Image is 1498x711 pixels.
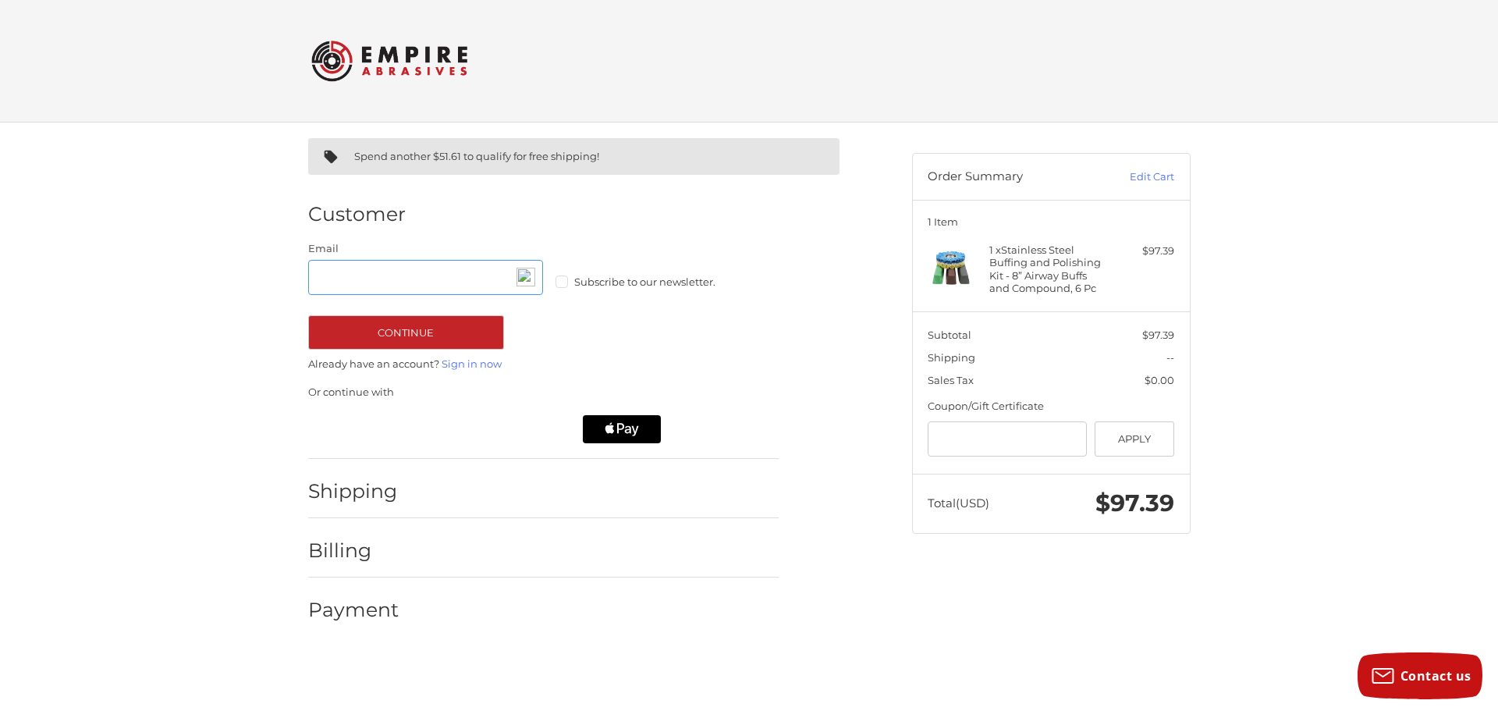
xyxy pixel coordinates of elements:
[1095,489,1174,517] span: $97.39
[1358,652,1482,699] button: Contact us
[308,357,779,372] p: Already have an account?
[308,385,779,400] p: Or continue with
[928,374,974,386] span: Sales Tax
[1145,374,1174,386] span: $0.00
[1166,351,1174,364] span: --
[928,329,971,341] span: Subtotal
[928,496,989,510] span: Total (USD)
[928,215,1174,228] h3: 1 Item
[928,399,1174,414] div: Coupon/Gift Certificate
[1400,667,1471,684] span: Contact us
[1142,329,1174,341] span: $97.39
[516,268,535,286] img: npw-badge-icon.svg
[354,150,599,162] span: Spend another $51.61 to qualify for free shipping!
[308,202,406,226] h2: Customer
[308,241,544,257] label: Email
[311,30,467,91] img: Empire Abrasives
[928,421,1087,457] input: Gift Certificate or Coupon Code
[1113,244,1174,259] div: $97.39
[308,598,399,622] h2: Payment
[303,415,428,443] iframe: PayPal-paypal
[1095,169,1174,185] a: Edit Cart
[1095,421,1175,457] button: Apply
[308,539,399,563] h2: Billing
[442,357,502,370] a: Sign in now
[928,169,1095,185] h3: Order Summary
[308,479,399,503] h2: Shipping
[989,244,1109,294] h4: 1 x Stainless Steel Buffing and Polishing Kit - 8” Airway Buffs and Compound, 6 Pc
[574,276,715,288] span: Subscribe to our newsletter.
[308,315,504,350] button: Continue
[928,351,975,364] span: Shipping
